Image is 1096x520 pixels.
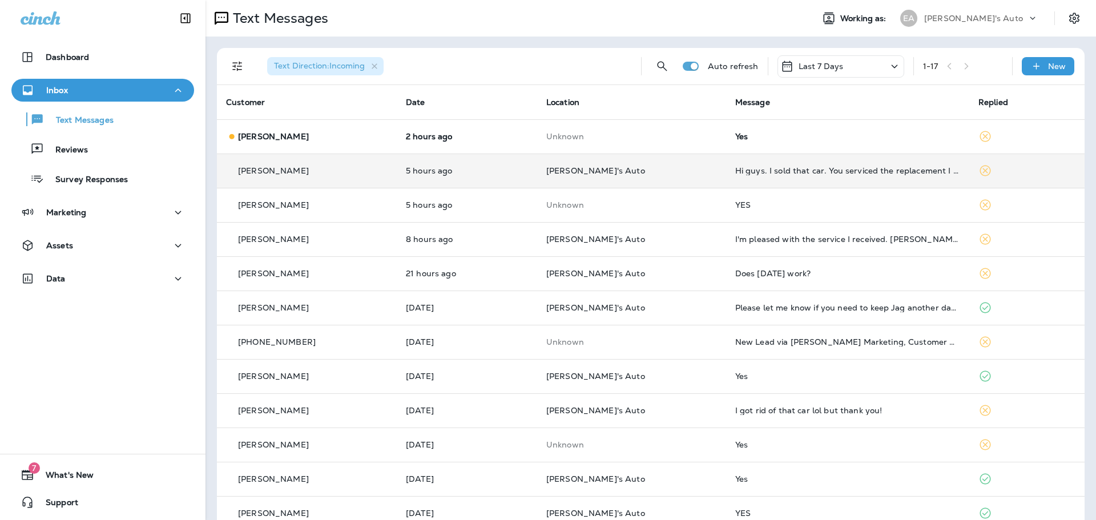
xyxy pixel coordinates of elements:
button: Dashboard [11,46,194,68]
p: This customer does not have a last location and the phone number they messaged is not assigned to... [546,440,717,449]
button: Search Messages [651,55,674,78]
button: Reviews [11,137,194,161]
span: Text Direction : Incoming [274,61,365,71]
p: Oct 15, 2025 11:22 AM [406,200,528,209]
p: Oct 14, 2025 11:38 AM [406,303,528,312]
div: YES [735,509,960,518]
p: Auto refresh [708,62,759,71]
p: Marketing [46,208,86,217]
p: Oct 14, 2025 06:34 PM [406,269,528,278]
span: [PERSON_NAME]'s Auto [546,303,645,313]
div: EA [900,10,917,27]
p: [PERSON_NAME] [238,406,309,415]
p: [PERSON_NAME] [238,440,309,449]
p: Survey Responses [44,175,128,186]
button: Data [11,267,194,290]
div: Yes [735,474,960,483]
p: Oct 15, 2025 01:46 PM [406,132,528,141]
span: [PERSON_NAME]'s Auto [546,234,645,244]
span: Customer [226,97,265,107]
button: Marketing [11,201,194,224]
p: Last 7 Days [799,62,844,71]
p: Dashboard [46,53,89,62]
button: 7What's New [11,463,194,486]
p: Oct 12, 2025 03:05 PM [406,440,528,449]
span: Message [735,97,770,107]
span: What's New [34,470,94,484]
div: Does this Thursday work? [735,269,960,278]
span: Replied [978,97,1008,107]
span: [PERSON_NAME]'s Auto [546,508,645,518]
span: [PERSON_NAME]'s Auto [546,474,645,484]
div: 1 - 17 [923,62,938,71]
p: Text Messages [228,10,328,27]
p: Oct 14, 2025 08:18 AM [406,337,528,346]
p: Inbox [46,86,68,95]
div: Yes [735,132,960,141]
p: [PERSON_NAME]'s Auto [924,14,1023,23]
p: [PERSON_NAME] [238,372,309,381]
button: Assets [11,234,194,257]
p: Data [46,274,66,283]
p: This customer does not have a last location and the phone number they messaged is not assigned to... [546,337,717,346]
p: Assets [46,241,73,250]
p: Oct 15, 2025 07:56 AM [406,235,528,244]
div: Yes [735,372,960,381]
div: YES [735,200,960,209]
p: Text Messages [45,115,114,126]
button: Settings [1064,8,1085,29]
p: [PERSON_NAME] [238,509,309,518]
button: Filters [226,55,249,78]
p: [PERSON_NAME] [238,269,309,278]
button: Collapse Sidebar [170,7,202,30]
p: [PERSON_NAME] [238,166,309,175]
p: Oct 12, 2025 01:58 PM [406,474,528,483]
button: Inbox [11,79,194,102]
span: 7 [29,462,40,474]
p: Reviews [44,145,88,156]
span: [PERSON_NAME]'s Auto [546,371,645,381]
p: This customer does not have a last location and the phone number they messaged is not assigned to... [546,200,717,209]
span: [PERSON_NAME]'s Auto [546,405,645,416]
div: I'm pleased with the service I received. Amy Pedon [735,235,960,244]
span: Working as: [840,14,889,23]
span: [PERSON_NAME]'s Auto [546,166,645,176]
span: Location [546,97,579,107]
p: [PERSON_NAME] [238,303,309,312]
button: Text Messages [11,107,194,131]
p: Oct 13, 2025 03:31 PM [406,406,528,415]
button: Support [11,491,194,514]
span: Support [34,498,78,511]
span: Date [406,97,425,107]
p: This customer does not have a last location and the phone number they messaged is not assigned to... [546,132,717,141]
p: [PERSON_NAME] [238,235,309,244]
button: Survey Responses [11,167,194,191]
p: New [1048,62,1066,71]
div: Please let me know if you need to keep Jag another day so I can arrange rides to appts tomorrow. ... [735,303,960,312]
p: Oct 13, 2025 05:11 PM [406,372,528,381]
div: New Lead via Merrick Marketing, Customer Name: Andrew S., Contact info: Masked phone number avail... [735,337,960,346]
div: Hi guys. I sold that car. You serviced the replacement I got. A Ford escape. Thanks though. [735,166,960,175]
div: Yes [735,440,960,449]
p: Oct 12, 2025 01:08 PM [406,509,528,518]
div: I got rid of that car lol but thank you! [735,406,960,415]
p: [PERSON_NAME] [238,474,309,483]
span: [PERSON_NAME]'s Auto [546,268,645,279]
div: Text Direction:Incoming [267,57,384,75]
p: [PERSON_NAME] [238,132,309,141]
p: Oct 15, 2025 11:24 AM [406,166,528,175]
p: [PHONE_NUMBER] [238,337,316,346]
p: [PERSON_NAME] [238,200,309,209]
